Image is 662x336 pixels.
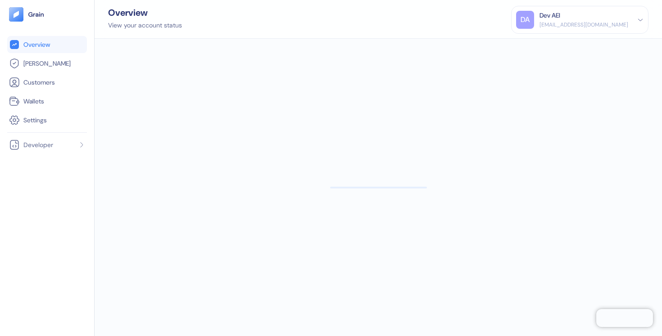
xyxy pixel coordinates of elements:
span: Settings [23,116,47,125]
div: Dev AEI [540,11,560,20]
iframe: Chatra live chat [596,309,653,327]
div: DA [516,11,534,29]
img: logo-tablet-V2.svg [9,7,23,22]
span: Developer [23,140,53,149]
a: Wallets [9,96,85,107]
span: [PERSON_NAME] [23,59,71,68]
span: Customers [23,78,55,87]
a: Settings [9,115,85,125]
span: Overview [23,40,50,49]
img: logo [28,11,45,18]
a: Customers [9,77,85,88]
div: View your account status [108,21,182,30]
a: [PERSON_NAME] [9,58,85,69]
a: Overview [9,39,85,50]
div: Overview [108,8,182,17]
span: Wallets [23,97,44,106]
div: [EMAIL_ADDRESS][DOMAIN_NAME] [540,21,628,29]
